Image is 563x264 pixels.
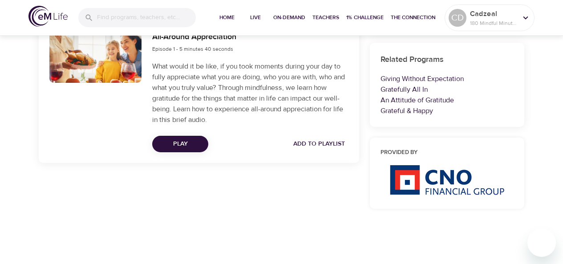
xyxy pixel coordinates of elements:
[527,228,556,257] iframe: Button to launch messaging window
[391,13,435,22] span: The Connection
[312,13,339,22] span: Teachers
[290,136,348,152] button: Add to Playlist
[159,138,201,150] span: Play
[346,13,384,22] span: 1% Challenge
[381,85,428,94] a: Gratefully All In
[152,45,233,53] span: Episode 1 - 5 minutes 40 seconds
[97,8,196,27] input: Find programs, teachers, etc...
[28,6,68,27] img: logo
[449,9,466,27] div: CD
[152,31,236,44] h6: All-Around Appreciation
[381,148,514,158] h6: Provided by
[381,53,514,66] h6: Related Programs
[152,61,348,125] p: What would it be like, if you took moments during your day to fully appreciate what you are doing...
[273,13,305,22] span: On-Demand
[470,19,517,27] p: 180 Mindful Minutes
[245,13,266,22] span: Live
[152,136,208,152] button: Play
[293,138,345,150] span: Add to Playlist
[381,96,454,105] a: An Attitude of Gratitude
[470,8,517,19] p: Cadzeal
[381,106,433,115] a: Grateful & Happy
[216,13,238,22] span: Home
[381,74,464,83] a: Giving Without Expectation
[389,165,504,195] img: CNO%20logo.png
